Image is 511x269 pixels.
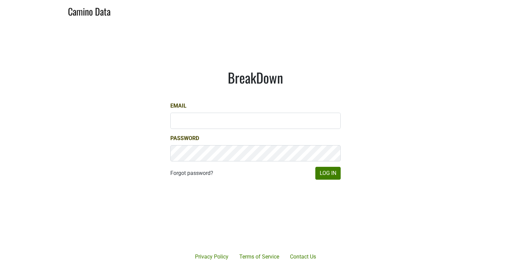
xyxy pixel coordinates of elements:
[285,250,321,264] a: Contact Us
[170,69,341,86] h1: BreakDown
[190,250,234,264] a: Privacy Policy
[315,167,341,180] button: Log In
[170,169,213,177] a: Forgot password?
[170,102,187,110] label: Email
[170,134,199,142] label: Password
[234,250,285,264] a: Terms of Service
[68,3,111,19] a: Camino Data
